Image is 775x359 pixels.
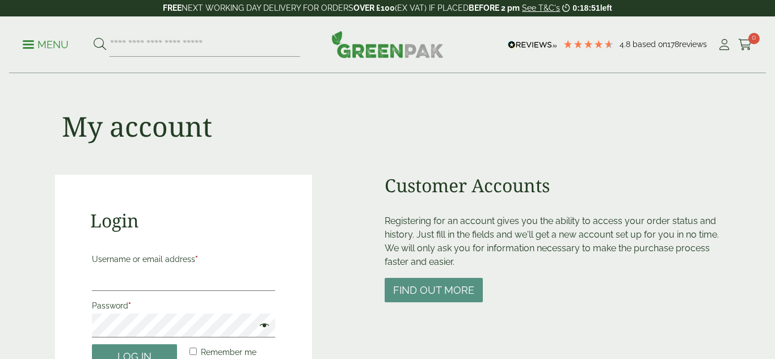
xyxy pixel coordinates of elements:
p: Registering for an account gives you the ability to access your order status and history. Just fi... [385,214,720,269]
span: Based on [633,40,667,49]
span: 0:18:51 [572,3,600,12]
img: GreenPak Supplies [331,31,444,58]
strong: OVER £100 [353,3,395,12]
button: Find out more [385,278,483,302]
span: 178 [667,40,679,49]
span: 0 [748,33,760,44]
span: Remember me [201,348,256,357]
a: Find out more [385,285,483,296]
img: REVIEWS.io [508,41,557,49]
i: Cart [738,39,752,50]
span: 4.8 [620,40,633,49]
span: reviews [679,40,707,49]
label: Password [92,298,275,314]
a: See T&C's [522,3,560,12]
h2: Login [90,210,277,231]
label: Username or email address [92,251,275,267]
input: Remember me [189,348,197,355]
div: 4.78 Stars [563,39,614,49]
a: Menu [23,38,69,49]
h1: My account [62,110,212,143]
a: 0 [738,36,752,53]
strong: BEFORE 2 pm [469,3,520,12]
h2: Customer Accounts [385,175,720,196]
p: Menu [23,38,69,52]
span: left [600,3,612,12]
i: My Account [717,39,731,50]
strong: FREE [163,3,182,12]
